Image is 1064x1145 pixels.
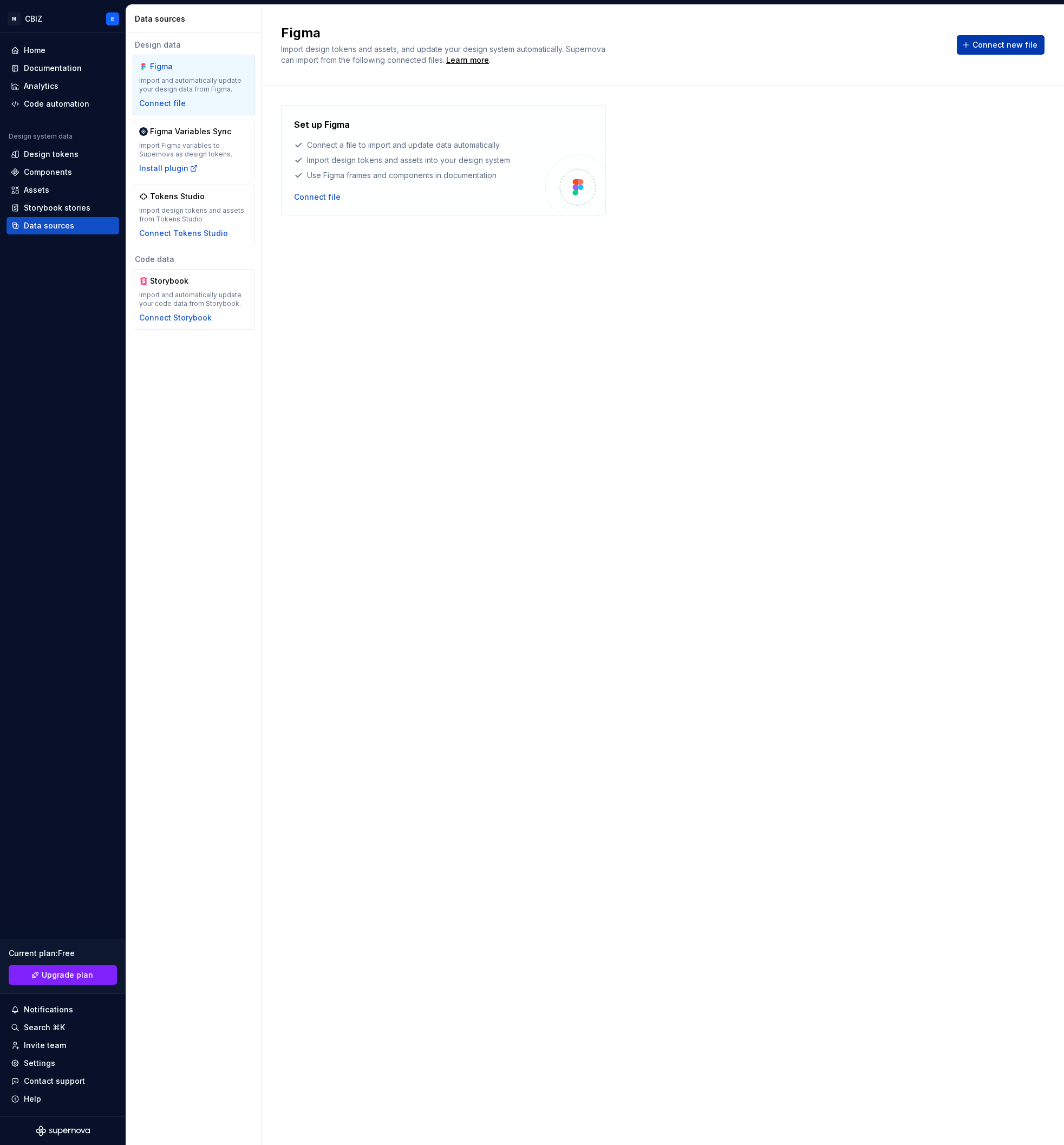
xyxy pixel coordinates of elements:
a: Home [6,42,119,59]
a: Documentation [6,60,119,77]
div: Use Figma frames and components in documentation [294,170,530,181]
div: Design tokens [24,149,79,160]
a: Code automation [6,95,119,113]
div: Figma Variables Sync [150,126,231,137]
a: FigmaImport and automatically update your design data from Figma.Connect file [133,55,254,115]
a: Invite team [6,1037,119,1054]
a: Tokens StudioImport design tokens and assets from Tokens StudioConnect Tokens Studio [133,185,254,245]
div: Search ⌘K [24,1022,65,1033]
h4: Set up Figma [294,118,350,131]
button: Connect Tokens Studio [139,228,228,239]
button: MCBIZE [2,7,123,30]
div: Help [24,1094,41,1104]
a: Design tokens [6,146,119,163]
button: Search ⌘K [6,1019,119,1036]
a: Storybook stories [6,199,119,217]
a: Components [6,163,119,181]
button: Contact support [6,1072,119,1090]
button: Connect Storybook [139,312,212,323]
span: Upgrade plan [42,970,93,980]
div: Code data [133,254,254,265]
button: Install plugin [139,163,198,174]
div: Data sources [135,14,257,24]
h2: Figma [281,24,944,42]
div: Storybook stories [24,202,90,213]
div: M [8,12,21,25]
a: Figma Variables SyncImport Figma variables to Supernova as design tokens.Install plugin [133,120,254,180]
div: Figma [150,61,202,72]
div: Current plan : Free [9,948,117,959]
div: Import design tokens and assets into your design system [294,155,530,166]
button: Connect file [139,98,186,109]
div: Tokens Studio [150,191,205,202]
div: Assets [24,185,49,195]
a: Learn more [446,55,489,66]
div: Components [24,167,72,178]
div: Data sources [24,220,74,231]
div: Connect a file to import and update data automatically [294,140,530,151]
a: Data sources [6,217,119,234]
button: Connect new file [957,35,1045,55]
div: Import design tokens and assets from Tokens Studio [139,206,248,224]
div: Documentation [24,63,82,74]
a: Settings [6,1055,119,1072]
button: Help [6,1090,119,1108]
a: Assets [6,181,119,199]
div: Import Figma variables to Supernova as design tokens. [139,141,248,159]
div: Notifications [24,1004,73,1015]
a: Analytics [6,77,119,95]
div: Design system data [9,132,73,141]
a: Upgrade plan [9,965,117,985]
span: Connect new file [972,40,1037,50]
button: Notifications [6,1001,119,1018]
div: E [111,15,114,23]
div: Code automation [24,99,89,109]
button: Connect file [294,192,341,202]
div: Import and automatically update your design data from Figma. [139,76,248,94]
div: Settings [24,1058,55,1069]
div: Analytics [24,81,58,91]
div: Home [24,45,45,56]
div: CBIZ [25,14,42,24]
div: Design data [133,40,254,50]
svg: Supernova Logo [36,1126,90,1136]
span: . [445,56,491,64]
div: Contact support [24,1076,85,1087]
div: Invite team [24,1040,66,1051]
a: StorybookImport and automatically update your code data from Storybook.Connect Storybook [133,269,254,330]
div: Import and automatically update your code data from Storybook. [139,291,248,308]
span: Import design tokens and assets, and update your design system automatically. Supernova can impor... [281,44,608,64]
div: Storybook [150,276,202,286]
